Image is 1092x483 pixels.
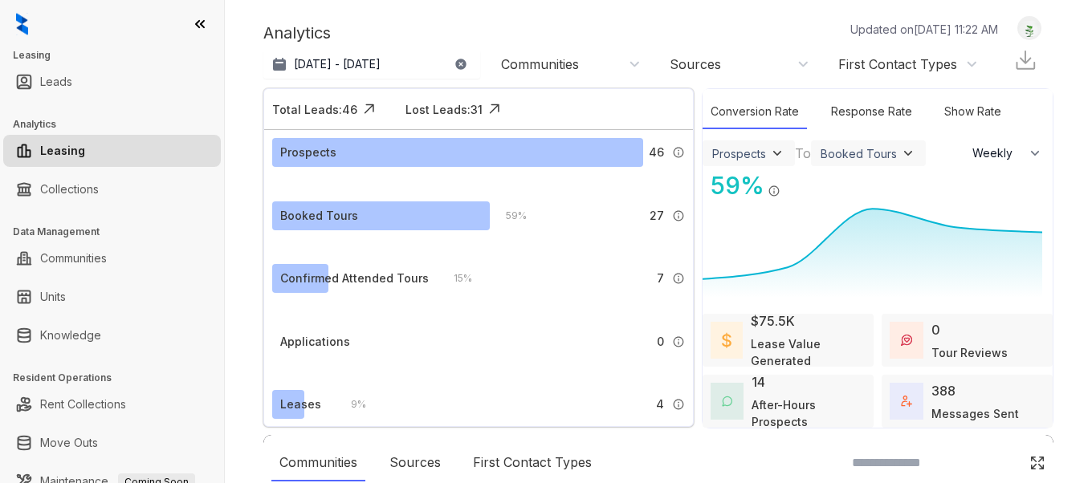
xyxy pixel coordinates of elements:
[16,13,28,35] img: logo
[40,388,126,420] a: Rent Collections
[335,396,366,413] div: 9 %
[280,144,336,161] div: Prospects
[722,396,732,407] img: AfterHoursConversations
[405,101,483,118] div: Lost Leads: 31
[821,147,897,160] div: Booked Tours
[751,335,866,369] div: Lease Value Generated
[972,145,1021,161] span: Weekly
[3,427,221,459] li: Move Outs
[722,332,731,349] img: LeaseValue
[263,21,331,45] p: Analytics
[901,335,912,346] img: TourReviews
[280,207,358,225] div: Booked Tours
[672,209,685,222] img: Info
[381,444,449,481] div: Sources
[931,381,955,400] div: 388
[657,270,664,287] span: 7
[931,344,1008,361] div: Tour Reviews
[465,444,600,481] div: First Contact Types
[996,456,1009,469] img: SearchIcon
[3,281,221,313] li: Units
[672,272,685,285] img: Info
[1018,20,1041,37] img: UserAvatar
[272,101,357,118] div: Total Leads: 46
[823,95,920,129] div: Response Rate
[1013,48,1037,72] img: Download
[657,333,664,351] span: 0
[795,144,811,163] div: To
[3,173,221,205] li: Collections
[280,333,350,351] div: Applications
[656,396,664,413] span: 4
[40,319,101,351] a: Knowledge
[40,135,85,167] a: Leasing
[40,427,98,459] a: Move Outs
[649,144,664,161] span: 46
[263,50,480,79] button: [DATE] - [DATE]
[1029,455,1045,471] img: Click Icon
[751,311,795,331] div: $75.5K
[900,145,916,161] img: ViewFilterArrow
[752,372,765,392] div: 14
[3,135,221,167] li: Leasing
[13,225,224,239] h3: Data Management
[40,281,66,313] a: Units
[357,97,381,121] img: Click Icon
[438,270,472,287] div: 15 %
[672,146,685,159] img: Info
[483,97,507,121] img: Click Icon
[280,270,429,287] div: Confirmed Attended Tours
[752,396,866,430] div: After-Hours Prospects
[501,55,579,73] div: Communities
[850,21,998,38] p: Updated on [DATE] 11:22 AM
[703,95,807,129] div: Conversion Rate
[768,185,780,197] img: Info
[13,48,224,63] h3: Leasing
[13,117,224,132] h3: Analytics
[271,444,365,481] div: Communities
[670,55,721,73] div: Sources
[672,398,685,411] img: Info
[280,396,321,413] div: Leases
[672,335,685,348] img: Info
[931,320,940,339] div: 0
[40,242,107,274] a: Communities
[3,66,221,98] li: Leads
[490,207,527,225] div: 59 %
[838,55,957,73] div: First Contact Types
[901,396,912,407] img: TotalFum
[3,388,221,420] li: Rent Collections
[780,170,805,194] img: Click Icon
[963,139,1053,168] button: Weekly
[936,95,1009,129] div: Show Rate
[769,145,785,161] img: ViewFilterArrow
[712,147,766,160] div: Prospects
[3,319,221,351] li: Knowledge
[294,56,381,72] p: [DATE] - [DATE]
[40,66,72,98] a: Leads
[40,173,99,205] a: Collections
[703,168,764,204] div: 59 %
[650,207,664,225] span: 27
[3,242,221,274] li: Communities
[13,371,224,385] h3: Resident Operations
[931,405,1019,422] div: Messages Sent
